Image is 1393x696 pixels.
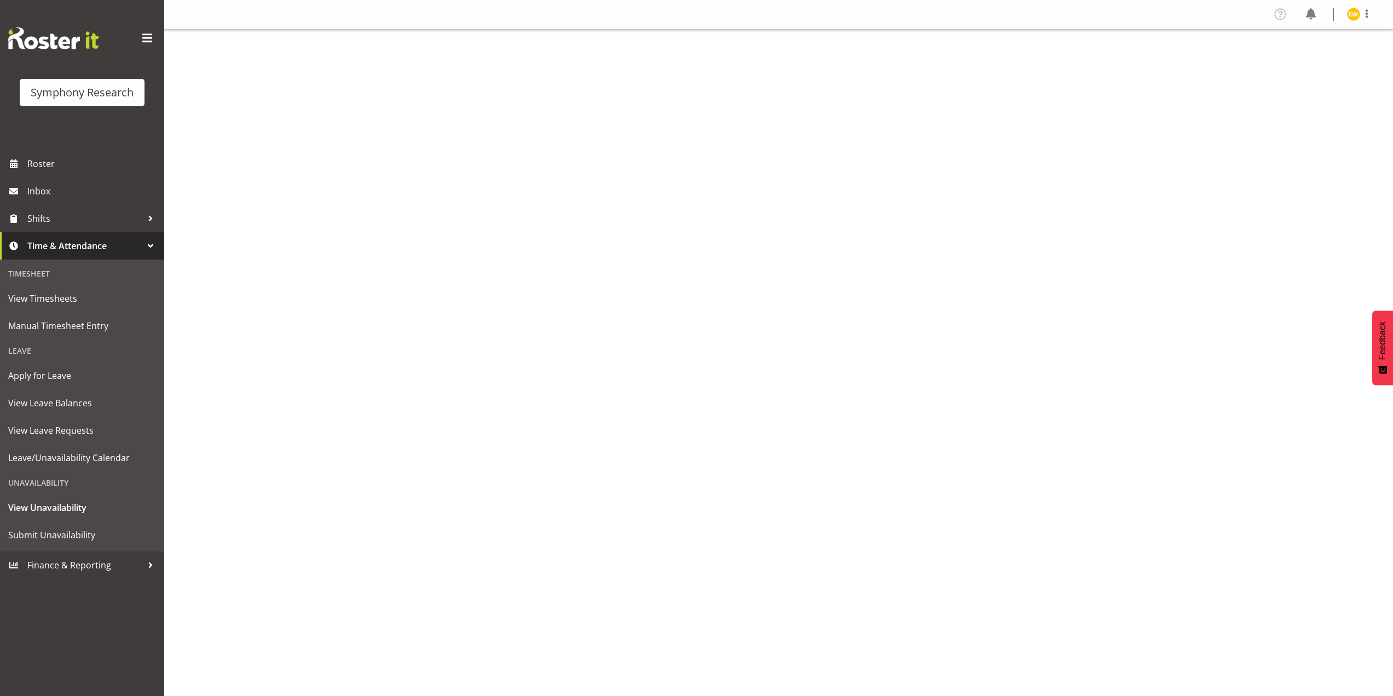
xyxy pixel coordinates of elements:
span: Roster [27,156,159,172]
div: Unavailability [3,471,161,494]
span: Leave/Unavailability Calendar [8,450,156,466]
span: Shifts [27,210,142,227]
img: enrica-walsh11863.jpg [1347,8,1360,21]
span: View Unavailability [8,499,156,516]
a: View Unavailability [3,494,161,521]
a: View Leave Balances [3,389,161,417]
span: Manual Timesheet Entry [8,318,156,334]
button: Feedback - Show survey [1372,310,1393,385]
div: Timesheet [3,262,161,285]
a: Submit Unavailability [3,521,161,549]
a: Apply for Leave [3,362,161,389]
span: Finance & Reporting [27,557,142,573]
span: Submit Unavailability [8,527,156,543]
span: Inbox [27,183,159,199]
a: Leave/Unavailability Calendar [3,444,161,471]
span: View Leave Balances [8,395,156,411]
a: Manual Timesheet Entry [3,312,161,340]
a: View Timesheets [3,285,161,312]
span: Feedback [1378,321,1388,360]
span: Time & Attendance [27,238,142,254]
div: Leave [3,340,161,362]
div: Symphony Research [31,84,134,101]
span: Apply for Leave [8,367,156,384]
span: View Timesheets [8,290,156,307]
a: View Leave Requests [3,417,161,444]
img: Rosterit website logo [8,27,99,49]
span: View Leave Requests [8,422,156,439]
